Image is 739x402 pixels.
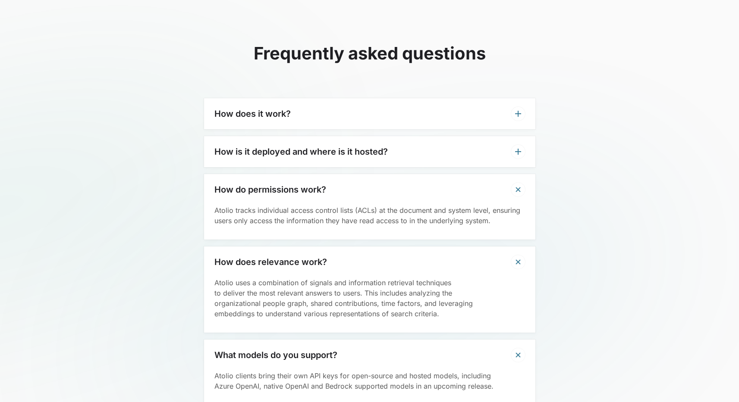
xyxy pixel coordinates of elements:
h3: How does it work? [214,109,291,119]
p: Atolio clients bring their own API keys for open-source and hosted models, including Azure OpenAI... [214,371,525,391]
h3: How do permissions work? [214,184,326,195]
h3: How is it deployed and where is it hosted? [214,146,388,157]
p: Atolio tracks individual access control lists (ACLs) at the document and system level, ensuring u... [214,205,525,226]
p: Atolio uses a combination of signals and information retrieval techniques to deliver the most rel... [214,277,525,319]
iframe: Chat Widget [696,361,739,402]
h2: Frequently asked questions [204,43,535,64]
h3: What models do you support? [214,350,337,360]
h3: How does relevance work? [214,257,327,267]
